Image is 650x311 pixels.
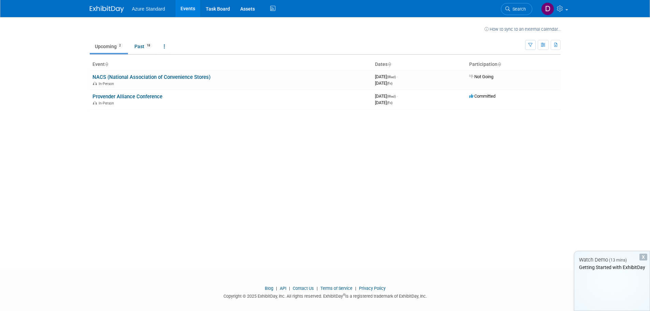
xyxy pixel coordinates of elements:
[375,100,392,105] span: [DATE]
[469,94,495,99] span: Committed
[90,6,124,13] img: ExhibitDay
[387,75,396,79] span: (Wed)
[375,74,398,79] span: [DATE]
[293,286,314,291] a: Contact Us
[397,74,398,79] span: -
[92,74,211,80] a: NACS (National Association of Convenience Stores)
[387,95,396,98] span: (Wed)
[387,101,392,105] span: (Fri)
[574,256,650,264] div: Watch Demo
[375,94,398,99] span: [DATE]
[466,59,561,70] th: Participation
[387,82,392,85] span: (Fri)
[90,40,128,53] a: Upcoming2
[485,27,561,32] a: How to sync to an external calendar...
[343,293,345,297] sup: ®
[265,286,273,291] a: Blog
[99,82,116,86] span: In-Person
[145,43,152,48] span: 18
[105,61,108,67] a: Sort by Event Name
[397,94,398,99] span: -
[287,286,292,291] span: |
[501,3,532,15] a: Search
[320,286,352,291] a: Terms of Service
[280,286,286,291] a: API
[129,40,157,53] a: Past18
[117,43,123,48] span: 2
[92,94,162,100] a: Provender Alliance Conference
[639,254,647,260] div: Dismiss
[132,6,165,12] span: Azure Standard
[274,286,279,291] span: |
[375,81,392,86] span: [DATE]
[93,82,97,85] img: In-Person Event
[574,264,650,271] div: Getting Started with ExhibitDay
[99,101,116,105] span: In-Person
[510,6,526,12] span: Search
[388,61,391,67] a: Sort by Start Date
[359,286,386,291] a: Privacy Policy
[90,59,372,70] th: Event
[609,258,627,263] span: (13 mins)
[497,61,501,67] a: Sort by Participation Type
[469,74,493,79] span: Not Going
[315,286,319,291] span: |
[93,101,97,104] img: In-Person Event
[353,286,358,291] span: |
[541,2,554,15] img: Darlene White
[372,59,466,70] th: Dates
